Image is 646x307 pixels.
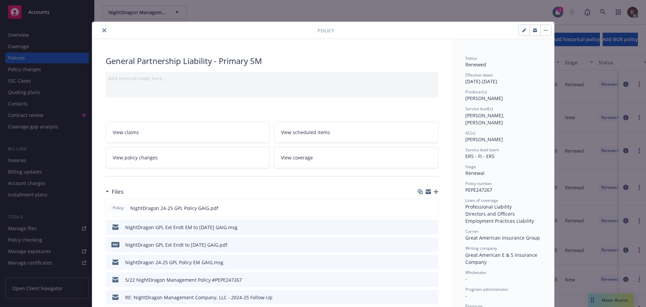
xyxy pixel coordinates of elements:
a: View scheduled items [274,122,438,143]
button: download file [419,259,424,266]
span: NightDragon 24-25 GPL Policy GAIG.pdf [130,205,218,212]
a: View coverage [274,147,438,168]
div: Files [106,187,123,196]
div: [DATE] - [DATE] [465,72,541,85]
span: Renewed [465,61,486,68]
div: 5/22 NightDragon Management Policy #PEPE247267 [125,276,242,283]
button: download file [419,241,424,248]
span: AC(s) [465,130,475,136]
div: NightDragon GPL Ext Endt to [DATE] GAIG.pdf [125,241,227,248]
span: Producer(s) [465,89,487,95]
a: View claims [106,122,270,143]
button: download file [419,205,424,212]
button: download file [419,294,424,301]
span: View claims [113,129,139,136]
div: Directors and Officers [465,210,541,217]
span: PEPE247267 [465,187,492,193]
div: NightDragon GPL Ext Endt EM to [DATE] GAIG.msg [125,224,238,231]
span: Stage [465,164,476,170]
span: [PERSON_NAME], [PERSON_NAME] [465,112,506,126]
span: Carrier [465,228,479,234]
button: preview file [430,259,436,266]
span: Service lead(s) [465,106,493,112]
div: General Partnership Liability - Primary 5M [106,55,438,67]
span: Effective dates [465,72,493,78]
span: [PERSON_NAME] [465,95,503,101]
button: download file [419,224,424,231]
div: NightDragon 24-25 GPL Policy EM GAIG.msg [125,259,223,266]
button: preview file [430,276,436,283]
span: Wholesaler [465,270,487,275]
span: Great American E & S Insurance Company [465,252,539,265]
span: Policy [318,27,334,34]
span: ERS - FI - ERS [465,153,495,159]
span: Status [465,55,477,61]
a: View policy changes [106,147,270,168]
span: Renewal [465,170,485,176]
button: preview file [430,241,436,248]
div: Employment Practices Liability [465,217,541,224]
button: download file [419,276,424,283]
span: Lines of coverage [465,197,498,203]
span: View scheduled items [281,129,330,136]
span: Program administrator [465,286,508,292]
button: preview file [429,205,435,212]
span: Great American Insurance Group [465,235,540,241]
button: close [100,26,108,34]
span: - [465,276,467,282]
span: pdf [111,242,119,247]
span: - [465,293,467,299]
span: Writing company [465,245,497,251]
span: Policy [111,205,125,211]
span: Policy number [465,181,492,186]
div: RE: NightDragon Management Company, LLC - 2024-25 Follow-Up [125,294,273,301]
span: View coverage [281,154,313,161]
button: preview file [430,224,436,231]
button: preview file [430,294,436,301]
span: [PERSON_NAME] [465,136,503,143]
h3: Files [112,187,123,196]
div: Add internal notes here... [108,75,436,82]
span: View policy changes [113,154,158,161]
span: Service lead team [465,147,499,153]
div: Professional Liability [465,203,541,210]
